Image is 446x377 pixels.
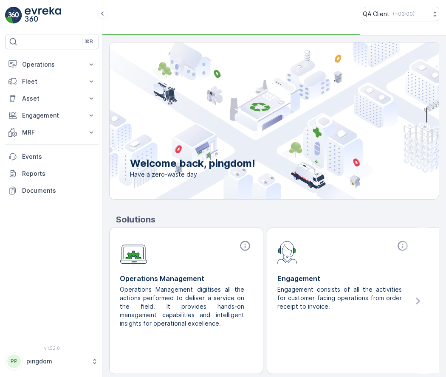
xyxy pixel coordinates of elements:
p: MRF [22,128,82,137]
p: Operations [22,60,82,69]
img: module-icon [120,240,147,264]
p: pingdom [26,357,87,366]
img: city illustration [71,42,439,199]
p: Operations Management digitises all the actions performed to deliver a service on the field. It p... [120,285,246,328]
button: PPpingdom [5,352,99,370]
img: module-icon [277,240,297,264]
button: Operations [5,56,99,73]
div: PP [7,354,21,368]
p: Events [22,152,96,161]
p: Operations Management [120,273,253,284]
p: QA Client [363,10,390,18]
p: Welcome back, pingdom! [130,157,255,170]
p: Asset [22,94,82,103]
p: Engagement consists of all the activities for customer facing operations from order receipt to in... [277,285,404,311]
a: Documents [5,182,99,199]
p: Solutions [116,213,439,226]
img: logo [5,7,22,24]
p: Engagement [277,273,410,284]
span: Have a zero-waste day [130,170,255,179]
button: Fleet [5,73,99,90]
button: Asset [5,90,99,107]
a: Reports [5,165,99,182]
button: Engagement [5,107,99,124]
p: Engagement [22,111,82,120]
p: ⌘B [85,38,93,45]
button: MRF [5,124,99,141]
img: logo_light-DOdMpM7g.png [25,7,61,24]
button: QA Client(+03:00) [363,7,439,21]
p: Reports [22,169,96,178]
a: Events [5,148,99,165]
span: v 1.52.0 [5,346,99,351]
p: Fleet [22,77,82,86]
p: ( +03:00 ) [393,11,415,17]
p: Documents [22,186,96,195]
